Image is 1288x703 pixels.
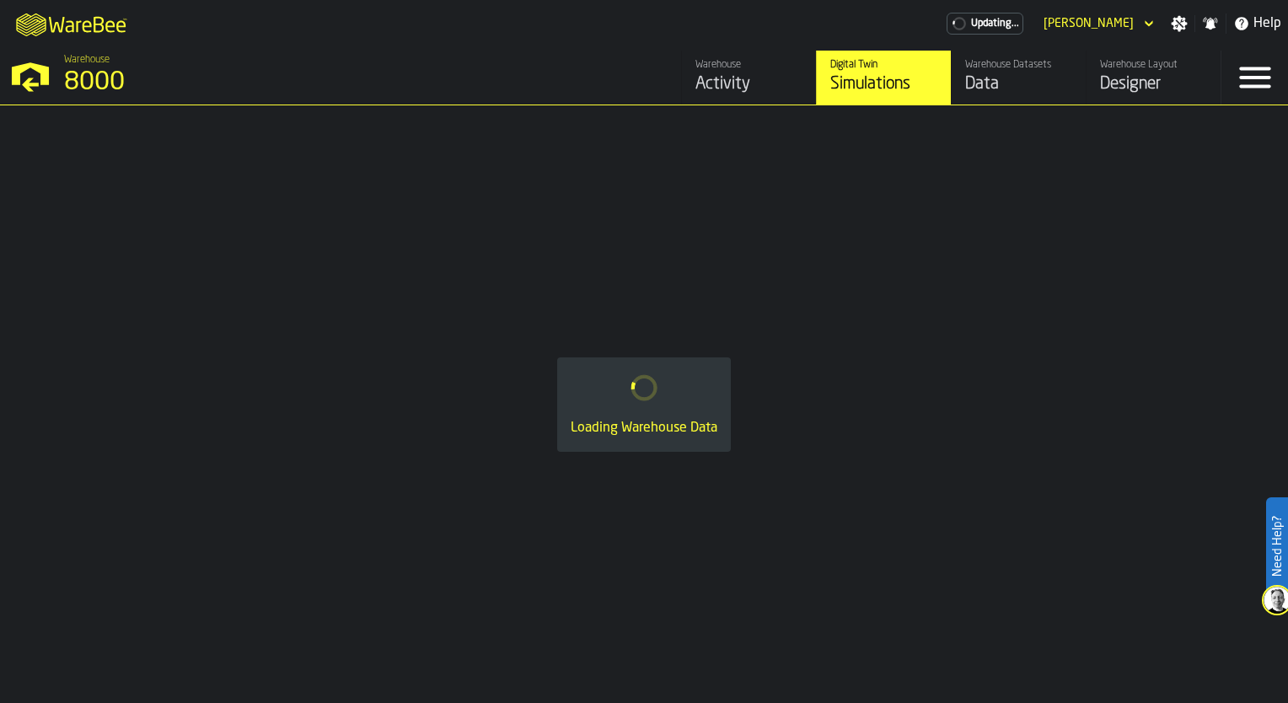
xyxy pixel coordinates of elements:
div: 8000 [64,67,519,98]
div: Digital Twin [830,59,937,71]
div: Activity [695,72,802,96]
label: button-toggle-Settings [1164,15,1194,32]
a: link-to-/wh/i/b2e041e4-2753-4086-a82a-958e8abdd2c7/data [951,51,1086,105]
div: Simulations [830,72,937,96]
div: Loading Warehouse Data [571,418,717,438]
span: Warehouse [64,54,110,66]
span: Help [1253,13,1281,34]
div: Designer [1100,72,1207,96]
label: button-toggle-Menu [1221,51,1288,105]
div: Menu Subscription [947,13,1023,35]
a: link-to-/wh/i/b2e041e4-2753-4086-a82a-958e8abdd2c7/feed/ [681,51,816,105]
div: Warehouse Datasets [965,59,1072,71]
a: link-to-/wh/i/b2e041e4-2753-4086-a82a-958e8abdd2c7/designer [1086,51,1221,105]
div: Warehouse Layout [1100,59,1207,71]
div: DropdownMenuValue-Hannes Vertamo Vertamo [1044,17,1134,30]
div: DropdownMenuValue-Hannes Vertamo Vertamo [1037,13,1157,34]
div: Data [965,72,1072,96]
label: button-toggle-Help [1226,13,1288,34]
a: link-to-/wh/i/b2e041e4-2753-4086-a82a-958e8abdd2c7/pricing/ [947,13,1023,35]
span: Updating... [971,18,1019,30]
a: link-to-/wh/i/b2e041e4-2753-4086-a82a-958e8abdd2c7/simulations [816,51,951,105]
label: button-toggle-Notifications [1195,15,1226,32]
div: Warehouse [695,59,802,71]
